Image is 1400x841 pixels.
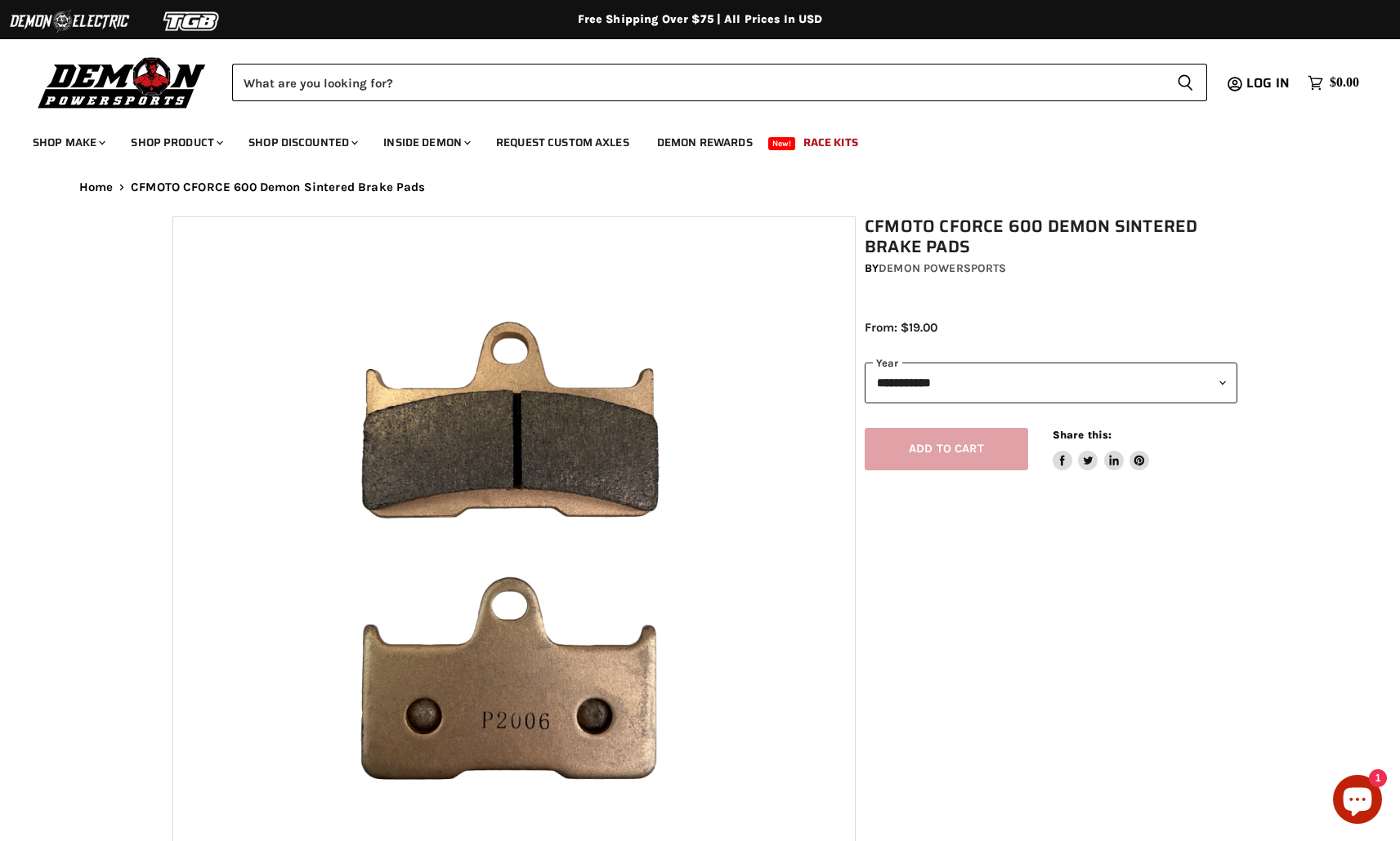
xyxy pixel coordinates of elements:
[865,260,1237,278] div: by
[865,320,937,335] span: From: $19.00
[1053,428,1150,471] aside: Share this:
[1299,71,1367,95] a: $0.00
[33,53,212,111] img: Demon Powersports
[1330,75,1359,91] span: $0.00
[131,6,253,37] img: TGB Logo 2
[879,261,1006,275] a: Demon Powersports
[484,126,642,159] a: Request Custom Axles
[8,6,131,37] img: Demon Electric Logo 2
[20,126,115,159] a: Shop Make
[131,180,425,194] span: CFMOTO CFORCE 600 Demon Sintered Brake Pads
[865,363,1237,403] select: year
[47,12,1354,27] div: Free Shipping Over $75 | All Prices In USD
[791,126,870,159] a: Race Kits
[1246,73,1290,93] span: Log in
[645,126,765,159] a: Demon Rewards
[79,180,114,194] a: Home
[1328,775,1387,828] inbox-online-store-chat: Shopify online store chat
[20,119,1355,159] ul: Main menu
[232,64,1207,101] form: Product
[371,126,481,159] a: Inside Demon
[232,64,1164,101] input: Search
[47,180,1354,194] nav: Breadcrumbs
[119,126,233,159] a: Shop Product
[865,216,1237,257] h1: CFMOTO CFORCE 600 Demon Sintered Brake Pads
[1164,64,1207,101] button: Search
[236,126,368,159] a: Shop Discounted
[1239,76,1299,91] a: Log in
[768,137,796,150] span: New!
[1053,429,1112,441] span: Share this:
